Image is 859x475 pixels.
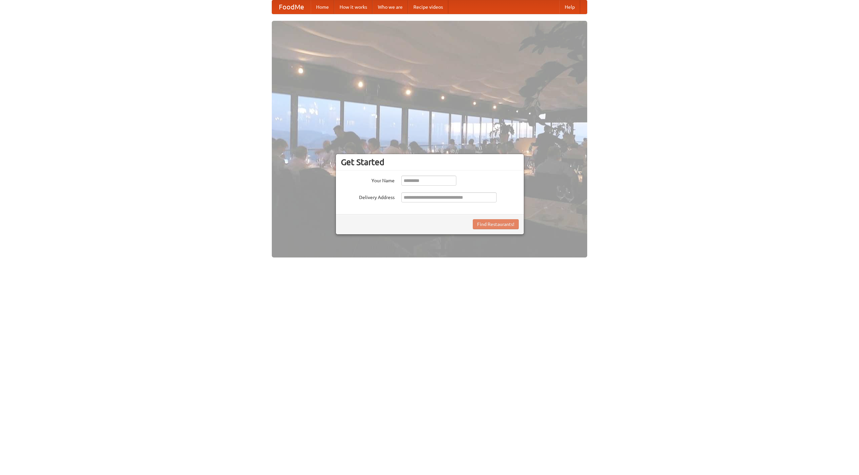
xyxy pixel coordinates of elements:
label: Your Name [341,176,395,184]
a: FoodMe [272,0,311,14]
label: Delivery Address [341,192,395,201]
a: Who we are [372,0,408,14]
a: How it works [334,0,372,14]
a: Recipe videos [408,0,448,14]
button: Find Restaurants! [473,219,519,229]
a: Help [559,0,580,14]
h3: Get Started [341,157,519,167]
a: Home [311,0,334,14]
